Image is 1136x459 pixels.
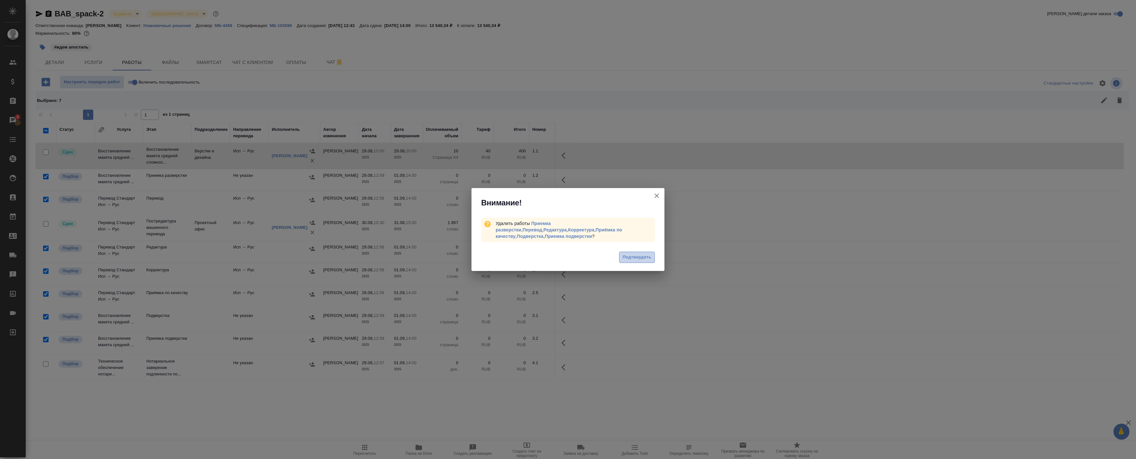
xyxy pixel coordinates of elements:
[523,227,544,232] span: ,
[545,234,595,239] span: ?
[568,227,594,232] a: Корректура
[568,227,595,232] span: ,
[481,198,522,208] span: Внимание!
[619,252,655,263] button: Подтвердить
[544,227,567,232] a: Редактура
[496,221,551,232] span: ,
[623,254,651,261] span: Подтвердить
[523,227,542,232] a: Перевод
[517,234,545,239] span: ,
[544,227,568,232] span: ,
[496,221,551,232] a: Приемка разверстки
[496,220,655,239] div: Удалить работы
[517,234,544,239] a: Подверстка
[545,234,592,239] a: Приемка подверстки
